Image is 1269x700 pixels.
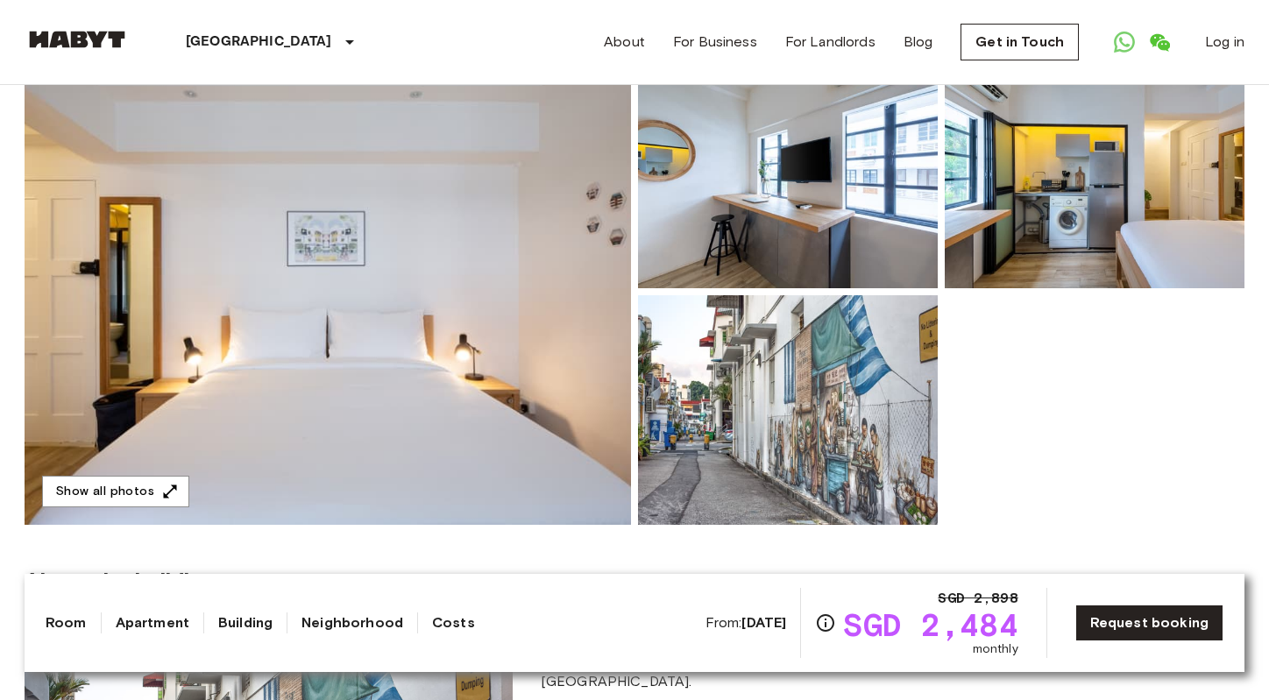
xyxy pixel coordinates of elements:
[843,609,1017,640] span: SGD 2,484
[638,59,938,288] img: Picture of unit SG-01-060-003-01
[25,31,130,48] img: Habyt
[604,32,645,53] a: About
[1142,25,1177,60] a: Open WeChat
[46,612,87,633] a: Room
[705,613,787,633] span: From:
[1205,32,1244,53] a: Log in
[186,32,332,53] p: [GEOGRAPHIC_DATA]
[785,32,876,53] a: For Landlords
[741,614,786,631] b: [DATE]
[301,612,403,633] a: Neighborhood
[218,612,273,633] a: Building
[432,612,475,633] a: Costs
[1107,25,1142,60] a: Open WhatsApp
[815,612,836,633] svg: Check cost overview for full price breakdown. Please note that discounts apply to new joiners onl...
[116,612,189,633] a: Apartment
[904,32,933,53] a: Blog
[25,59,631,525] img: Marketing picture of unit SG-01-060-003-01
[673,32,757,53] a: For Business
[638,295,938,525] img: Picture of unit SG-01-060-003-01
[973,640,1018,658] span: monthly
[961,24,1079,60] a: Get in Touch
[42,476,189,508] button: Show all photos
[938,588,1017,609] span: SGD 2,898
[1075,605,1223,641] a: Request booking
[945,59,1244,288] img: Picture of unit SG-01-060-003-01
[25,567,216,593] span: About the building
